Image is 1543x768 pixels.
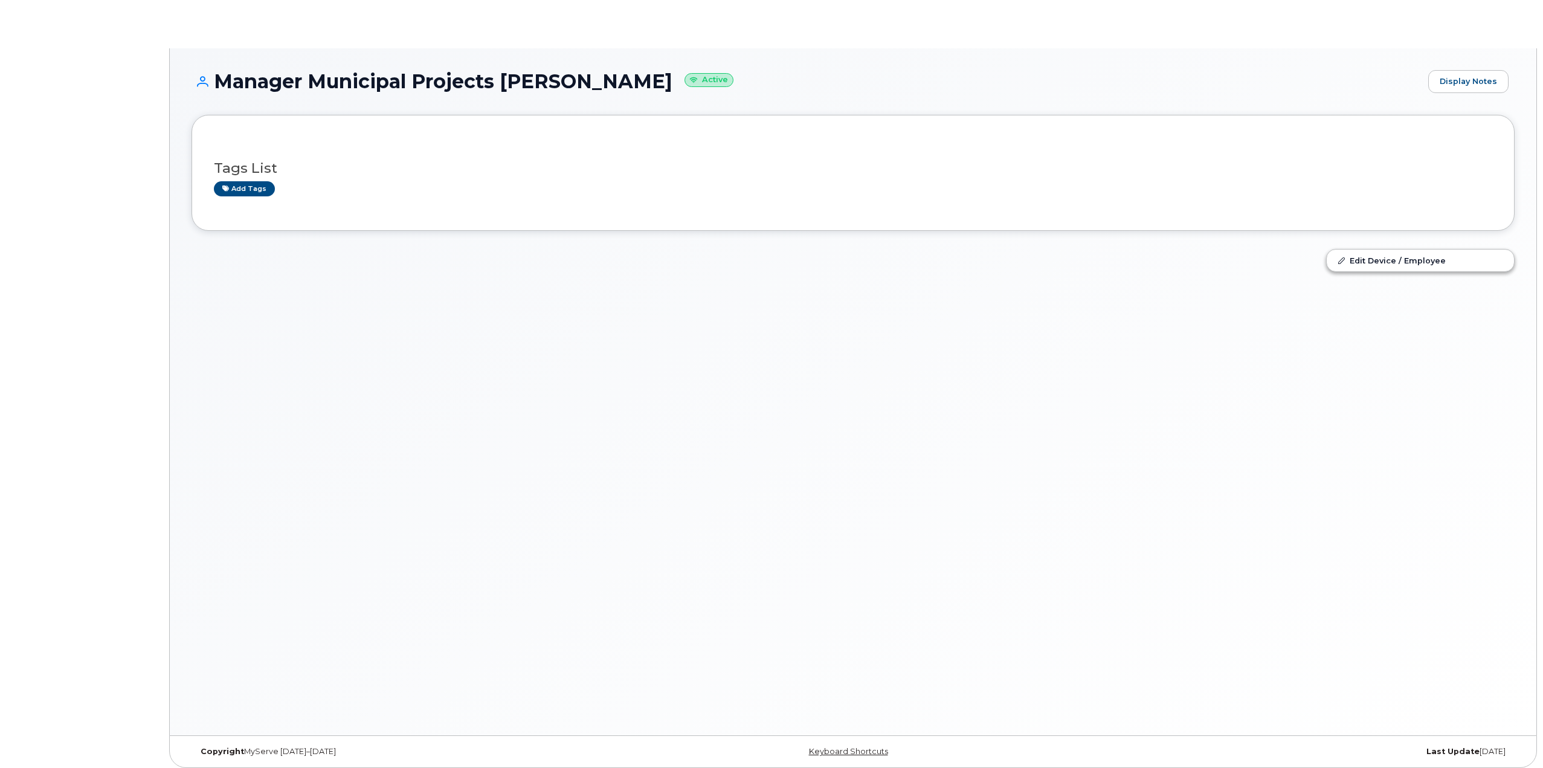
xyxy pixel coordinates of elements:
[214,181,275,196] a: Add tags
[201,747,244,756] strong: Copyright
[1426,747,1480,756] strong: Last Update
[214,161,1492,176] h3: Tags List
[192,71,1422,92] h1: Manager Municipal Projects [PERSON_NAME]
[685,73,733,87] small: Active
[1327,250,1514,271] a: Edit Device / Employee
[809,747,888,756] a: Keyboard Shortcuts
[1074,747,1515,757] div: [DATE]
[1428,70,1509,93] a: Display Notes
[192,747,633,757] div: MyServe [DATE]–[DATE]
